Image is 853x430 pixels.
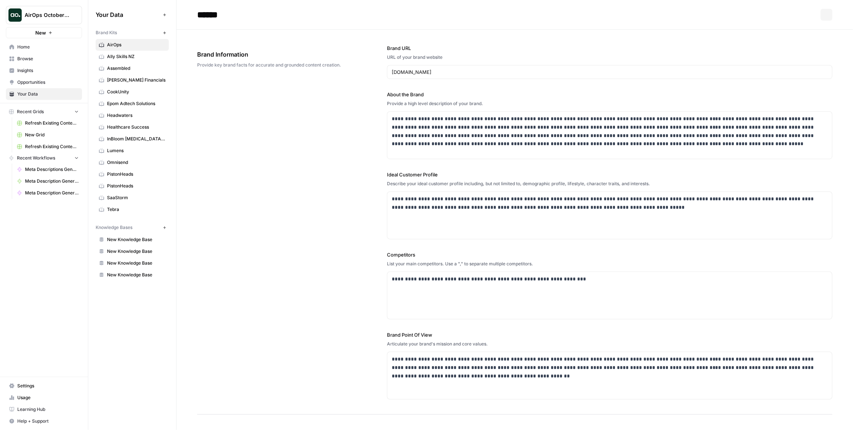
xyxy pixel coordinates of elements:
span: New Knowledge Base [107,236,166,243]
a: Tebra [96,204,169,215]
span: PistonHeads [107,171,166,178]
div: Provide a high level description of your brand. [387,100,832,107]
span: Recent Workflows [17,155,55,161]
span: CookUnity [107,89,166,95]
input: www.sundaysoccer.com [392,68,828,76]
span: Learning Hub [17,406,79,413]
span: SaaStorm [107,194,166,201]
span: Meta Description Generator (Mindaugas) [25,178,79,184]
a: Meta Description Generator (Mindaugas) [14,175,82,187]
div: List your main competitors. Use a "," to separate multiple competitors. [387,261,832,267]
span: Brand Information [197,50,346,59]
span: Assembled [107,65,166,72]
label: About the Brand [387,91,832,98]
span: Usage [17,394,79,401]
a: Home [6,41,82,53]
span: New Grid [25,132,79,138]
span: Help + Support [17,418,79,424]
span: Home [17,44,79,50]
span: Opportunities [17,79,79,86]
a: CookUnity [96,86,169,98]
div: URL of your brand website [387,54,832,61]
span: Healthcare Success [107,124,166,130]
a: Headwaters [96,110,169,121]
img: AirOps October Cohort Logo [8,8,22,22]
button: Workspace: AirOps October Cohort [6,6,82,24]
span: Browse [17,55,79,62]
span: New Knowledge Base [107,260,166,266]
span: Provide key brand facts for accurate and grounded content creation. [197,62,346,68]
a: New Grid [14,129,82,141]
a: Omnisend [96,157,169,168]
a: Browse [6,53,82,65]
a: Learning Hub [6,404,82,415]
a: Ally Skills NZ [96,51,169,62]
a: Meta Description Generator (Joy) [14,187,82,199]
span: New [35,29,46,36]
label: Brand Point Of View [387,331,832,338]
button: New [6,27,82,38]
label: Brand URL [387,44,832,52]
span: Recent Grids [17,108,44,115]
a: Meta Descriptions Generator ([PERSON_NAME]) [14,164,82,175]
a: Settings [6,380,82,392]
a: New Knowledge Base [96,234,169,246]
a: Refresh Existing Content (1) [14,117,82,129]
a: [PERSON_NAME] Financials [96,74,169,86]
a: Healthcare Success [96,121,169,133]
span: Your Data [96,10,160,19]
button: Recent Grids [6,106,82,117]
div: Describe your ideal customer profile including, but not limited to, demographic profile, lifestyl... [387,180,832,187]
a: Your Data [6,88,82,100]
a: Assembled [96,62,169,74]
span: PistonHeads [107,183,166,189]
a: AirOps [96,39,169,51]
button: Help + Support [6,415,82,427]
span: Omnisend [107,159,166,166]
span: Refresh Existing Content (2) [25,143,79,150]
a: PistonHeads [96,168,169,180]
span: [PERSON_NAME] Financials [107,77,166,83]
button: Recent Workflows [6,153,82,164]
span: Meta Descriptions Generator ([PERSON_NAME]) [25,166,79,173]
span: Knowledge Bases [96,224,132,231]
a: New Knowledge Base [96,257,169,269]
a: New Knowledge Base [96,269,169,281]
a: Refresh Existing Content (2) [14,141,82,153]
span: Epom Adtech Solutions [107,100,166,107]
a: Usage [6,392,82,404]
span: Insights [17,67,79,74]
span: Refresh Existing Content (1) [25,120,79,126]
a: Epom Adtech Solutions [96,98,169,110]
span: Lumens [107,147,166,154]
a: Opportunities [6,76,82,88]
div: Articulate your brand's mission and core values. [387,341,832,347]
a: Lumens [96,145,169,157]
span: InBloom [MEDICAL_DATA] Services [107,136,166,142]
span: New Knowledge Base [107,248,166,255]
span: New Knowledge Base [107,272,166,278]
a: InBloom [MEDICAL_DATA] Services [96,133,169,145]
span: Meta Description Generator (Joy) [25,190,79,196]
span: Ally Skills NZ [107,53,166,60]
span: Tebra [107,206,166,213]
span: AirOps October Cohort [25,11,69,19]
a: SaaStorm [96,192,169,204]
span: Your Data [17,91,79,97]
span: Settings [17,383,79,389]
label: Competitors [387,251,832,258]
span: Brand Kits [96,29,117,36]
span: Headwaters [107,112,166,119]
a: PistonHeads [96,180,169,192]
span: AirOps [107,42,166,48]
label: Ideal Customer Profile [387,171,832,178]
a: Insights [6,65,82,76]
a: New Knowledge Base [96,246,169,257]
